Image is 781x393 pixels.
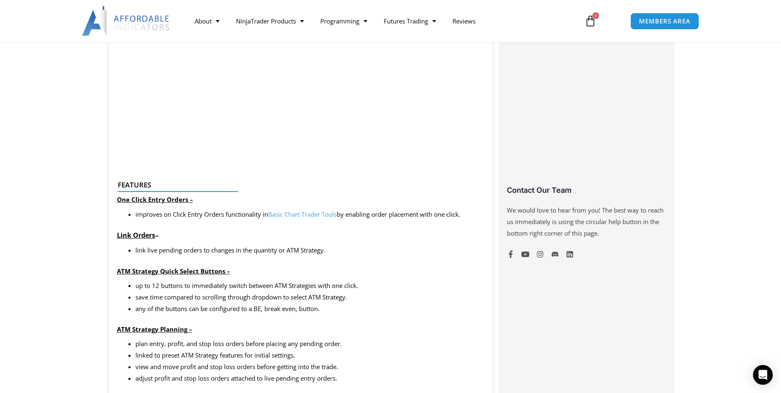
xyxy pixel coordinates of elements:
[135,303,485,315] li: any of the buttons can be configured to a BE, break even, button.
[507,205,666,239] p: We would love to hear from you! The best way to reach us immediately is using the circular help b...
[592,12,599,19] span: 0
[135,280,485,292] li: up to 12 buttons to immediately switch between ATM Strategies with one click.
[630,13,699,30] a: MEMBERS AREA
[135,350,485,361] li: linked to preset ATM Strategy features for initial settings.
[639,18,690,24] span: MEMBERS AREA
[444,12,484,30] a: Reviews
[187,12,228,30] a: About
[135,361,485,373] li: view and move profit and stop loss orders before getting into the trade.
[268,210,337,218] a: Basic Chart Trader Tools
[118,181,477,189] h4: Features
[135,245,485,256] li: link live pending orders to changes in the quantity or ATM Strategy.
[312,12,375,30] a: Programming
[135,209,485,220] li: improves on Click Entry Orders functionality in by enabling order placement with one click.
[187,12,575,30] nav: Menu
[507,185,666,195] h3: Contact Our Team
[375,12,444,30] a: Futures Trading
[135,338,485,350] li: plan entry, profit, and stop loss orders before placing any pending order.
[117,267,230,275] strong: ATM Strategy Quick Select Buttons –
[507,47,666,192] iframe: Customer reviews powered by Trustpilot
[82,6,170,36] img: LogoAI | Affordable Indicators – NinjaTrader
[117,325,192,333] strong: ATM Strategy Planning –
[572,9,608,33] a: 0
[753,365,773,385] div: Open Intercom Messenger
[117,231,155,240] strong: Link Orders
[135,373,485,384] li: adjust profit and stop loss orders attached to live pending entry orders.
[228,12,312,30] a: NinjaTrader Products
[117,231,159,240] strong: –
[135,292,485,303] li: save time compared to scrolling through dropdown to select ATM Strategy.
